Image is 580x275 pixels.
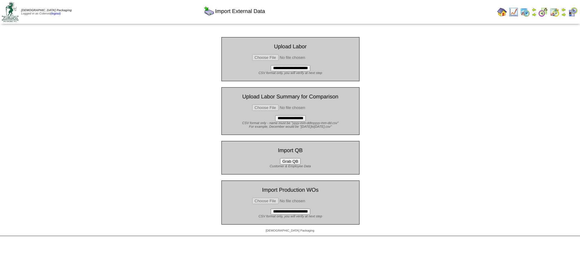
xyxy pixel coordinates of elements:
[226,121,355,129] div: CSV format only - name must be "yyyy-mm-ddtoyyyy-mm-dd.csv" For example, December would be "[DATE...
[568,7,578,17] img: calendarcustomer.gif
[550,7,559,17] img: calendarinout.gif
[2,2,18,22] img: zoroco-logo-small.webp
[532,12,536,17] img: arrowright.gif
[226,187,355,193] div: Import Production WOs
[50,12,61,15] a: (logout)
[520,7,530,17] img: calendarprod.gif
[538,7,548,17] img: calendarblend.gif
[226,71,355,75] div: CSV format only, you will verify at next step
[532,7,536,12] img: arrowleft.gif
[497,7,507,17] img: home.gif
[266,229,314,232] span: [DEMOGRAPHIC_DATA] Packaging
[226,215,355,218] div: CSV format only, you will verify at next step
[226,43,355,50] div: Upload Labor
[226,94,355,100] div: Upload Labor Summary for Comparison
[226,147,355,154] div: Import QB
[215,8,265,14] span: Import External Data
[561,12,566,17] img: arrowright.gif
[280,159,301,164] a: Grab QB
[280,158,301,165] button: Grab QB
[561,7,566,12] img: arrowleft.gif
[204,6,214,16] img: import.gif
[21,9,72,12] span: [DEMOGRAPHIC_DATA] Packaging
[226,165,355,168] div: Customer & Employee Data
[21,9,72,15] span: Logged in as Colerost
[509,7,518,17] img: line_graph.gif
